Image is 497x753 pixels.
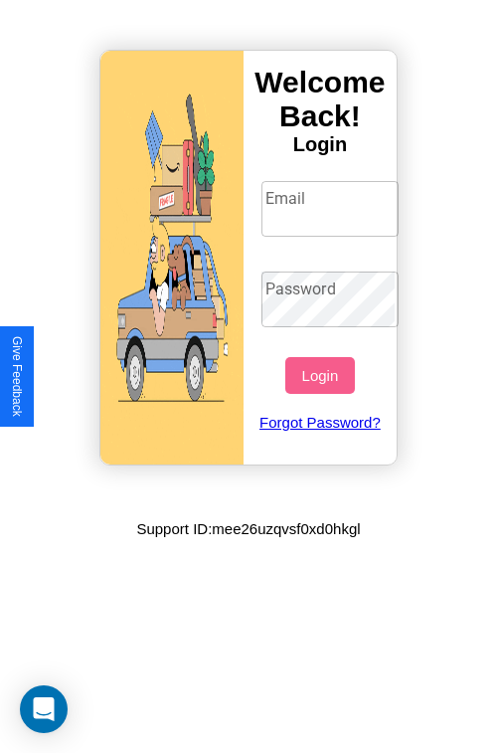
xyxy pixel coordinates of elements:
[100,51,244,465] img: gif
[285,357,354,394] button: Login
[20,685,68,733] div: Open Intercom Messenger
[244,66,397,133] h3: Welcome Back!
[251,394,390,451] a: Forgot Password?
[10,336,24,417] div: Give Feedback
[244,133,397,156] h4: Login
[136,515,360,542] p: Support ID: mee26uzqvsf0xd0hkgl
